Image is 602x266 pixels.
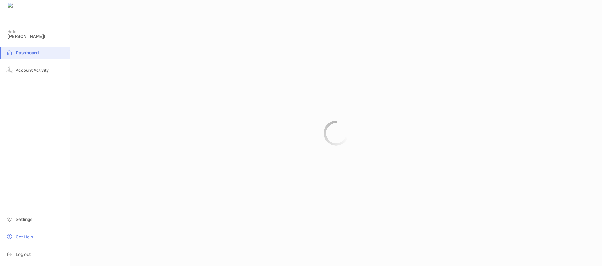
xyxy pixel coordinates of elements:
[16,50,39,55] span: Dashboard
[6,250,13,258] img: logout icon
[6,215,13,223] img: settings icon
[8,34,66,39] span: [PERSON_NAME]!
[8,3,34,8] img: Zoe Logo
[16,252,31,257] span: Log out
[6,233,13,240] img: get-help icon
[16,217,32,222] span: Settings
[6,49,13,56] img: household icon
[6,66,13,74] img: activity icon
[16,234,33,240] span: Get Help
[16,68,49,73] span: Account Activity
